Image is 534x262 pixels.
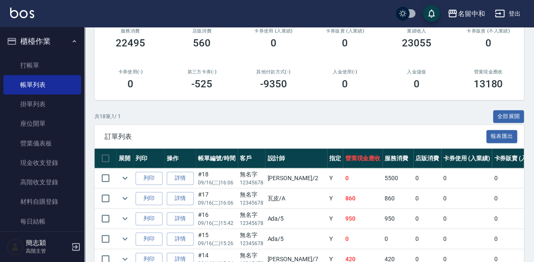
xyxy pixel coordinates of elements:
[136,232,163,246] button: 列印
[119,232,131,245] button: expand row
[117,149,133,168] th: 展開
[3,173,81,192] a: 高階收支登錄
[441,189,492,208] td: 0
[240,219,263,227] p: 12345678
[327,229,343,249] td: Y
[3,114,81,133] a: 座位開單
[343,209,382,229] td: 950
[10,8,34,18] img: Logo
[486,132,518,140] a: 報表匯出
[441,229,492,249] td: 0
[3,56,81,75] a: 打帳單
[463,28,514,34] h2: 卡券販賣 (不入業績)
[485,37,491,49] h3: 0
[191,78,212,90] h3: -525
[167,212,194,225] a: 詳情
[133,149,165,168] th: 列印
[248,69,299,75] h2: 其他付款方式(-)
[167,232,194,246] a: 詳情
[413,168,441,188] td: 0
[343,168,382,188] td: 0
[240,199,263,207] p: 12345678
[342,78,348,90] h3: 0
[26,239,69,247] h5: 簡志穎
[248,28,299,34] h2: 卡券使用 (入業績)
[423,5,440,22] button: save
[342,37,348,49] h3: 0
[196,209,238,229] td: #16
[95,113,121,120] p: 共 18 筆, 1 / 1
[240,170,263,179] div: 無名字
[136,192,163,205] button: 列印
[343,189,382,208] td: 860
[116,37,145,49] h3: 22495
[176,28,228,34] h2: 店販消費
[3,212,81,231] a: 每日結帳
[458,8,485,19] div: 名留中和
[238,149,266,168] th: 客戶
[240,211,263,219] div: 無名字
[3,153,81,173] a: 現金收支登錄
[343,149,382,168] th: 營業現金應收
[265,209,327,229] td: Ada /5
[3,231,81,251] a: 排班表
[265,189,327,208] td: 瓦皮 /A
[486,130,518,143] button: 報表匯出
[265,168,327,188] td: [PERSON_NAME] /2
[240,179,263,186] p: 12345678
[105,132,486,141] span: 訂單列表
[413,209,441,229] td: 0
[119,192,131,205] button: expand row
[491,6,524,22] button: 登出
[7,238,24,255] img: Person
[3,192,81,211] a: 材料自購登錄
[327,149,343,168] th: 指定
[327,209,343,229] td: Y
[327,168,343,188] td: Y
[493,110,524,123] button: 全部展開
[198,219,236,227] p: 09/16 (二) 15:42
[382,229,413,249] td: 0
[3,75,81,95] a: 帳單列表
[265,149,327,168] th: 設計師
[343,229,382,249] td: 0
[382,189,413,208] td: 860
[165,149,196,168] th: 操作
[414,78,420,90] h3: 0
[105,69,156,75] h2: 卡券使用(-)
[327,189,343,208] td: Y
[3,30,81,52] button: 櫃檯作業
[382,209,413,229] td: 950
[196,149,238,168] th: 帳單編號/時間
[320,28,371,34] h2: 卡券販賣 (入業績)
[119,172,131,184] button: expand row
[196,168,238,188] td: #18
[198,240,236,247] p: 09/16 (二) 15:26
[402,37,431,49] h3: 23055
[240,251,263,260] div: 無名字
[240,231,263,240] div: 無名字
[413,189,441,208] td: 0
[444,5,488,22] button: 名留中和
[136,212,163,225] button: 列印
[441,209,492,229] td: 0
[320,69,371,75] h2: 入金使用(-)
[413,149,441,168] th: 店販消費
[441,149,492,168] th: 卡券使用 (入業績)
[441,168,492,188] td: 0
[26,247,69,255] p: 高階主管
[265,229,327,249] td: Ada /5
[198,199,236,207] p: 09/16 (二) 16:06
[127,78,133,90] h3: 0
[196,189,238,208] td: #17
[413,229,441,249] td: 0
[167,172,194,185] a: 詳情
[240,240,263,247] p: 12345678
[119,212,131,225] button: expand row
[391,69,442,75] h2: 入金儲值
[240,190,263,199] div: 無名字
[136,172,163,185] button: 列印
[196,229,238,249] td: #15
[176,69,228,75] h2: 第三方卡券(-)
[198,179,236,186] p: 09/16 (二) 16:06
